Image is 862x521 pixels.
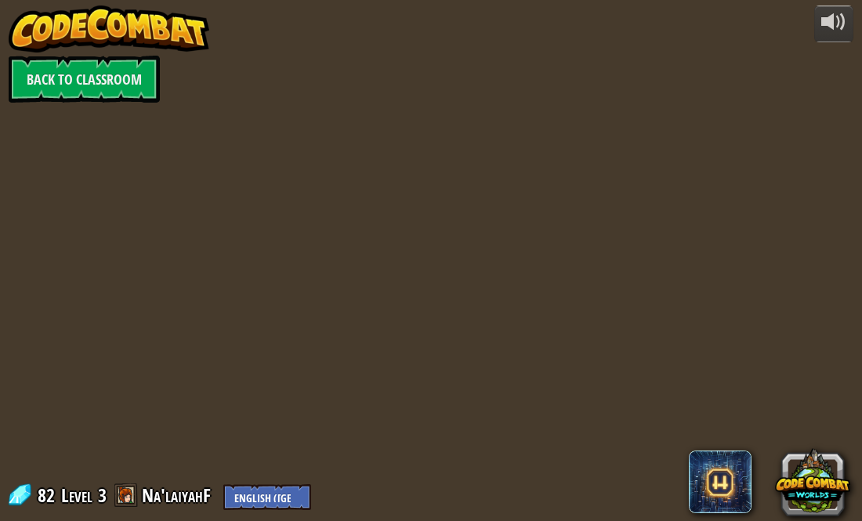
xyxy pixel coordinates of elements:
a: Na'laiyahF [142,483,215,508]
button: CodeCombat Worlds on Roblox [775,444,850,519]
button: Adjust volume [814,5,853,42]
a: Back to Classroom [9,56,160,103]
span: 3 [98,483,107,508]
span: Level [61,483,92,508]
img: CodeCombat - Learn how to code by playing a game [9,5,209,52]
span: CodeCombat AI HackStack [689,450,752,513]
span: 82 [38,483,60,508]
